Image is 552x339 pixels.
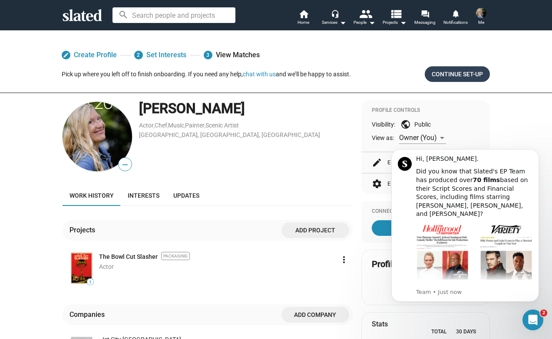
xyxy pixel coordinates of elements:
[359,7,371,20] mat-icon: people
[322,17,346,28] div: Services
[372,208,479,215] div: Connect
[119,159,132,170] span: —
[205,122,239,129] a: Scenic Artist
[432,66,483,82] span: Continue Set-up
[134,47,186,63] a: 2Set Interests
[121,185,166,206] a: Interests
[155,122,167,129] a: Chef
[71,253,92,284] img: Poster: The Bowl Cut Slasher
[372,157,382,168] mat-icon: edit
[372,291,479,298] button: Learn about scores
[69,225,99,235] div: Projects
[339,254,349,265] mat-icon: more_vert
[414,17,436,28] span: Messaging
[378,138,552,335] iframe: Intercom notifications message
[161,252,190,260] span: Packaging
[69,192,114,199] span: Work history
[134,51,143,59] span: 2
[443,17,468,28] span: Notifications
[451,9,459,17] mat-icon: notifications
[372,107,479,114] div: Profile Controls
[372,173,479,194] button: Edit Settings
[383,17,407,28] span: Projects
[167,124,168,128] span: ,
[184,124,185,128] span: ,
[400,119,411,130] mat-icon: public
[354,17,375,28] div: People
[281,222,349,238] button: Add project
[372,258,422,270] span: Profile Score
[399,134,437,142] span: Owner (You)
[372,179,382,189] mat-icon: settings
[372,277,479,284] button: Boost Your Score
[204,51,212,59] span: 3
[63,185,121,206] a: Work history
[471,6,492,29] button: Jessica ConlanMe
[112,7,235,23] input: Search people and projects
[62,47,117,63] a: Create Profile
[540,310,547,316] span: 2
[205,124,205,128] span: ,
[297,17,309,28] span: Home
[62,70,351,78] div: Pick up where you left off to finish onboarding. If you need any help, and we’ll be happy to assist.
[380,9,410,28] button: Projects
[298,9,309,19] mat-icon: home
[154,124,155,128] span: ,
[288,9,319,28] a: Home
[139,99,353,118] div: [PERSON_NAME]
[331,10,339,17] mat-icon: headset_mic
[99,263,114,270] span: Actor
[425,66,490,82] button: Continue Set-up
[166,185,206,206] a: Updates
[204,47,260,63] div: View Matches
[337,17,348,28] mat-icon: arrow_drop_down
[288,307,342,323] span: Add Company
[410,9,440,28] a: Messaging
[128,192,159,199] span: Interests
[139,131,320,138] a: [GEOGRAPHIC_DATA], [GEOGRAPHIC_DATA], [GEOGRAPHIC_DATA]
[69,310,108,319] div: Companies
[281,307,349,323] button: Add Company
[389,7,402,20] mat-icon: view_list
[372,220,479,236] button: Post Update
[476,8,486,18] img: Jessica Conlan
[372,119,479,130] div: Visibility: Public
[398,17,408,28] mat-icon: arrow_drop_down
[440,9,471,28] a: Notifications
[319,9,349,28] button: Services
[372,134,394,142] span: View as:
[372,152,479,173] button: Edit Profile
[367,17,377,28] mat-icon: arrow_drop_down
[63,102,132,171] img: Jessica Conlan
[139,122,154,129] a: Actor
[421,10,429,18] mat-icon: forum
[173,192,199,199] span: Updates
[288,222,342,238] span: Add project
[349,9,380,28] button: People
[522,310,543,330] iframe: Intercom live chat
[243,71,276,78] button: chat with us
[87,280,93,285] span: 1
[99,253,158,261] a: The Bowl Cut Slasher
[168,122,184,129] a: Music
[63,52,69,58] mat-icon: edit
[185,122,205,129] a: Painter
[478,17,484,28] span: Me
[372,319,388,329] mat-card-title: Stats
